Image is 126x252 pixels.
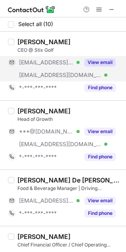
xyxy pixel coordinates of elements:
button: Reveal Button [84,84,116,92]
img: ContactOut v5.3.10 [8,5,55,14]
button: Reveal Button [84,128,116,135]
button: Reveal Button [84,58,116,66]
span: ***@[DOMAIN_NAME] [19,128,74,135]
span: [EMAIL_ADDRESS][DOMAIN_NAME] [19,197,74,204]
div: [PERSON_NAME] [17,107,71,115]
span: [EMAIL_ADDRESS][DOMAIN_NAME] [19,71,101,79]
div: CEO @ Stix Golf [17,47,121,54]
div: [PERSON_NAME] [17,38,71,46]
span: Select all (10) [18,21,53,27]
button: Reveal Button [84,197,116,205]
span: [EMAIL_ADDRESS][DOMAIN_NAME] [19,141,101,148]
span: [EMAIL_ADDRESS][DOMAIN_NAME] [19,59,74,66]
button: Reveal Button [84,153,116,161]
div: Head of Growth [17,116,121,123]
div: Chief Financial Officer / Chief Operating Officer / Board Member / Advisor [17,241,121,248]
div: Food & Beverage Manager | Driving Greatness at [US_STATE]’s Busiest Golf Course | Hospitality Lea... [17,185,121,192]
div: [PERSON_NAME] [17,233,71,241]
button: Reveal Button [84,209,116,217]
div: [PERSON_NAME] De [PERSON_NAME] [17,176,121,184]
